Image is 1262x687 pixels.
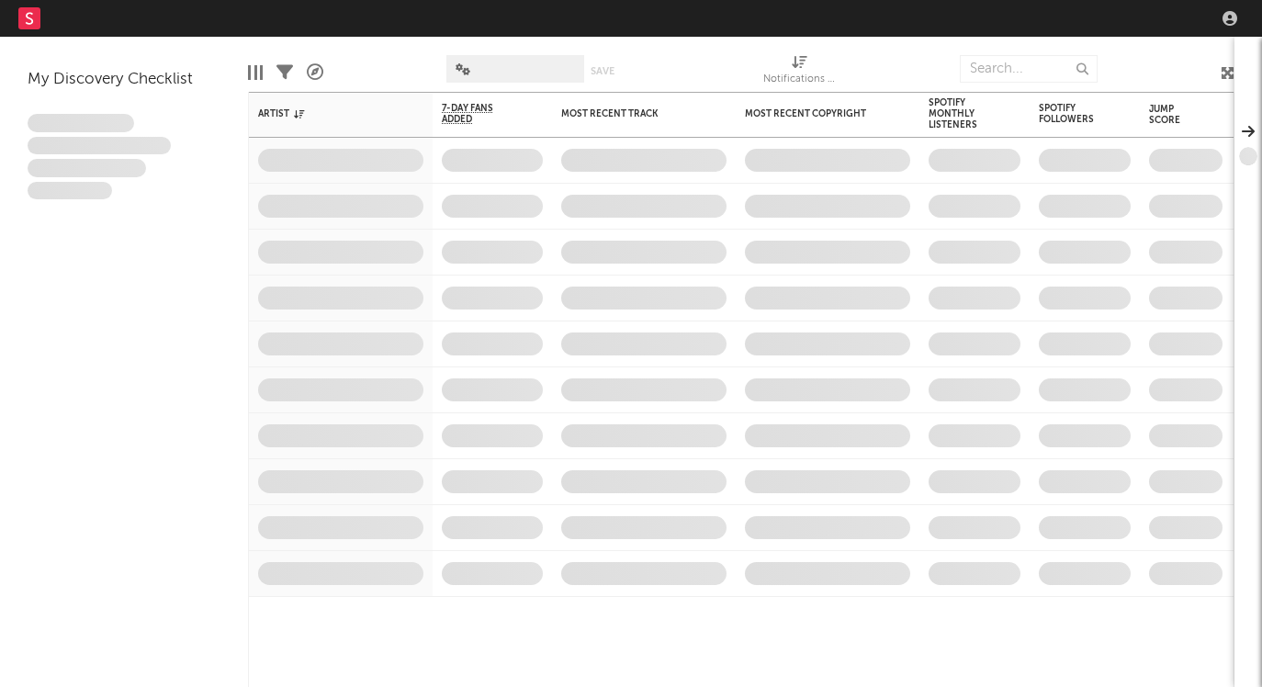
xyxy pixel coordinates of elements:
input: Search... [960,55,1098,83]
div: Jump Score [1149,104,1195,126]
span: Aliquam viverra [28,182,112,200]
div: Notifications (Artist) [763,46,837,99]
div: Artist [258,108,396,119]
span: 7-Day Fans Added [442,103,515,125]
span: Praesent ac interdum [28,159,146,177]
div: Most Recent Track [561,108,699,119]
div: Most Recent Copyright [745,108,883,119]
div: Edit Columns [248,46,263,99]
div: A&R Pipeline [307,46,323,99]
div: Spotify Monthly Listeners [929,97,993,130]
div: My Discovery Checklist [28,69,220,91]
button: Save [591,66,614,76]
div: Spotify Followers [1039,103,1103,125]
div: Notifications (Artist) [763,69,837,91]
div: Filters [276,46,293,99]
span: Lorem ipsum dolor [28,114,134,132]
span: Integer aliquet in purus et [28,137,171,155]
